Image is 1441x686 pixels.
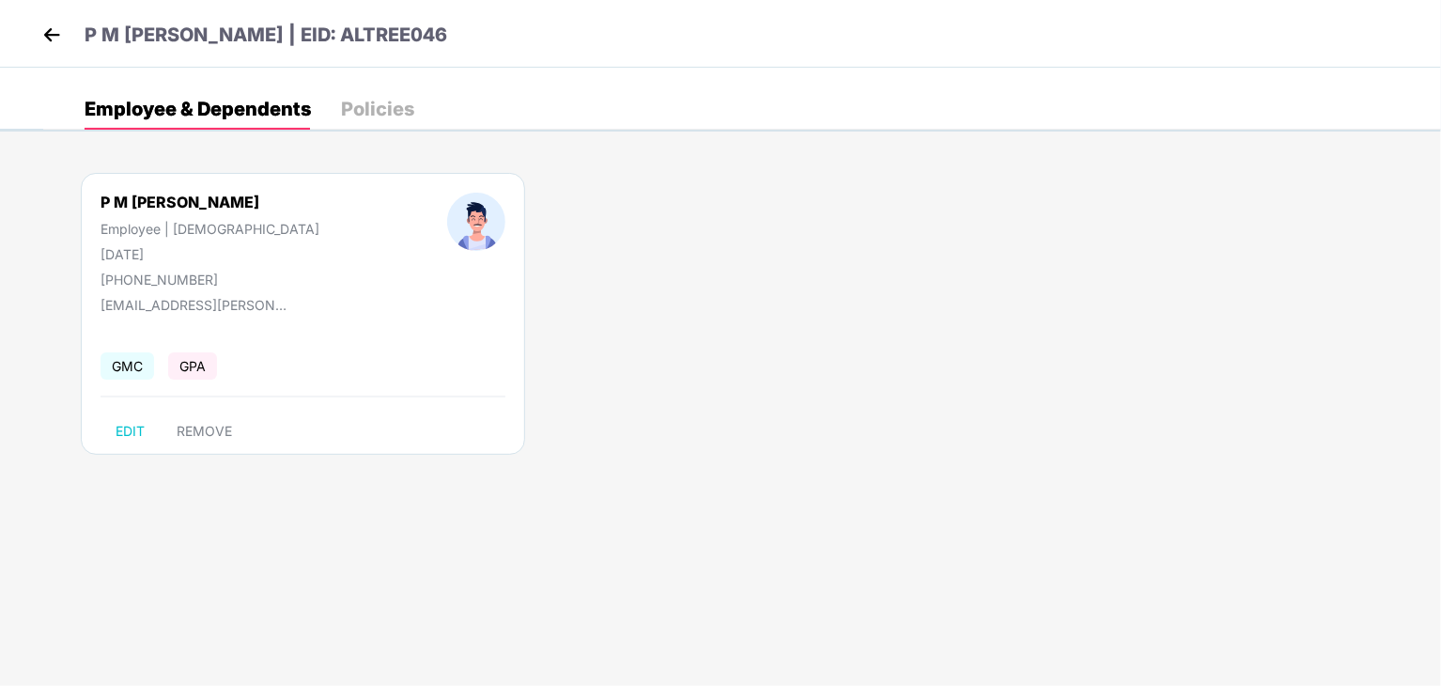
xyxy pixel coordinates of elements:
[85,100,311,118] div: Employee & Dependents
[85,21,447,50] p: P M [PERSON_NAME] | EID: ALTREE046
[447,193,505,251] img: profileImage
[101,193,319,211] div: P M [PERSON_NAME]
[101,272,319,288] div: [PHONE_NUMBER]
[101,246,319,262] div: [DATE]
[101,352,154,380] span: GMC
[101,221,319,237] div: Employee | [DEMOGRAPHIC_DATA]
[101,416,160,446] button: EDIT
[168,352,217,380] span: GPA
[116,424,145,439] span: EDIT
[101,297,288,313] div: [EMAIL_ADDRESS][PERSON_NAME][DOMAIN_NAME]
[38,21,66,49] img: back
[341,100,414,118] div: Policies
[177,424,232,439] span: REMOVE
[162,416,247,446] button: REMOVE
